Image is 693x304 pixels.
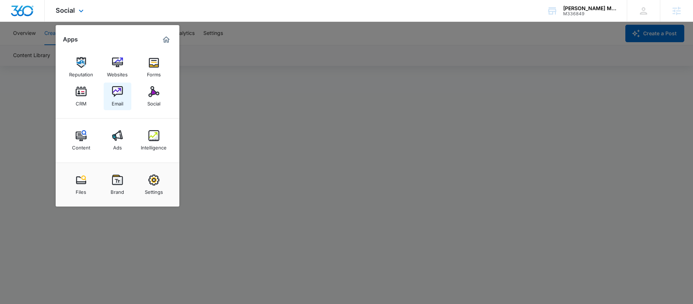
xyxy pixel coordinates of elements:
div: Forms [147,68,161,77]
a: Reputation [67,53,95,81]
div: Brand [111,185,124,195]
div: CRM [76,97,87,107]
div: Intelligence [141,141,167,151]
a: CRM [67,83,95,110]
div: Social [147,97,160,107]
div: Websites [107,68,128,77]
h2: Apps [63,36,78,43]
a: Files [67,171,95,199]
span: Social [56,7,75,14]
a: Email [104,83,131,110]
div: Reputation [69,68,93,77]
a: Brand [104,171,131,199]
a: Websites [104,53,131,81]
a: Ads [104,127,131,154]
a: Marketing 360® Dashboard [160,34,172,45]
div: Files [76,185,86,195]
div: Email [112,97,123,107]
a: Intelligence [140,127,168,154]
div: Content [72,141,90,151]
a: Forms [140,53,168,81]
div: Settings [145,185,163,195]
a: Content [67,127,95,154]
div: Ads [113,141,122,151]
a: Settings [140,171,168,199]
a: Social [140,83,168,110]
div: account id [563,11,616,16]
div: account name [563,5,616,11]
